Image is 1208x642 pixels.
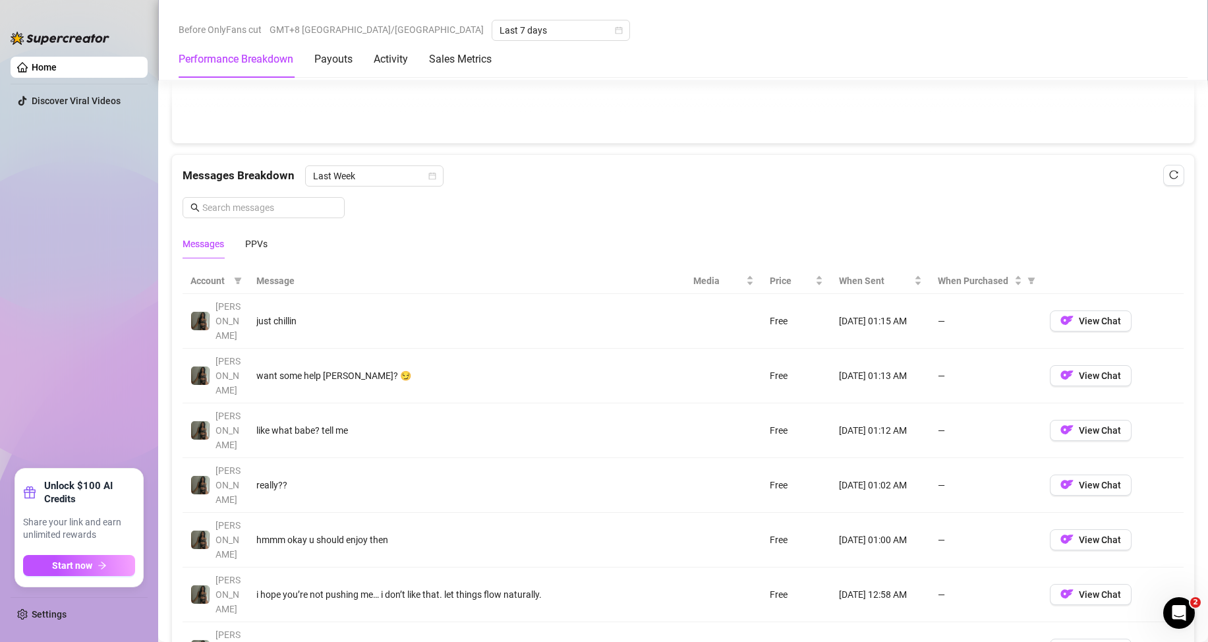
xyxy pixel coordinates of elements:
[216,411,241,450] span: [PERSON_NAME]
[216,520,241,560] span: [PERSON_NAME]
[32,609,67,620] a: Settings
[500,20,622,40] span: Last 7 days
[374,51,408,67] div: Activity
[179,20,262,40] span: Before OnlyFans cut
[1060,368,1074,382] img: OF
[938,274,1012,288] span: When Purchased
[762,403,832,458] td: Free
[1050,373,1132,384] a: OFView Chat
[256,533,677,547] div: hmmm okay u should enjoy then
[1079,589,1121,600] span: View Chat
[1050,482,1132,493] a: OFView Chat
[1190,597,1201,608] span: 2
[1050,428,1132,438] a: OFView Chat
[52,560,92,571] span: Start now
[428,172,436,180] span: calendar
[831,403,930,458] td: [DATE] 01:12 AM
[248,268,685,294] th: Message
[256,368,677,383] div: want some help [PERSON_NAME]? 😏
[23,516,135,542] span: Share your link and earn unlimited rewards
[183,237,224,251] div: Messages
[1079,480,1121,490] span: View Chat
[615,26,623,34] span: calendar
[1027,277,1035,285] span: filter
[245,237,268,251] div: PPVs
[1060,423,1074,436] img: OF
[1079,370,1121,381] span: View Chat
[831,568,930,622] td: [DATE] 12:58 AM
[1050,529,1132,550] button: OFView Chat
[1050,365,1132,386] button: OFView Chat
[762,513,832,568] td: Free
[98,561,107,570] span: arrow-right
[1025,271,1038,291] span: filter
[23,555,135,576] button: Start nowarrow-right
[1060,478,1074,491] img: OF
[313,166,436,186] span: Last Week
[216,356,241,395] span: [PERSON_NAME]
[930,513,1042,568] td: —
[216,465,241,505] span: [PERSON_NAME]
[930,568,1042,622] td: —
[930,458,1042,513] td: —
[216,301,241,341] span: [PERSON_NAME]
[693,274,743,288] span: Media
[1050,537,1132,548] a: OFView Chat
[256,478,677,492] div: really??
[179,51,293,67] div: Performance Breakdown
[191,421,210,440] img: Brandy
[1050,420,1132,441] button: OFView Chat
[1079,316,1121,326] span: View Chat
[1050,310,1132,332] button: OFView Chat
[930,403,1042,458] td: —
[762,294,832,349] td: Free
[831,268,930,294] th: When Sent
[32,62,57,73] a: Home
[831,513,930,568] td: [DATE] 01:00 AM
[216,575,241,614] span: [PERSON_NAME]
[231,271,244,291] span: filter
[191,585,210,604] img: Brandy
[1050,592,1132,602] a: OFView Chat
[183,165,1184,187] div: Messages Breakdown
[429,51,492,67] div: Sales Metrics
[762,568,832,622] td: Free
[1163,597,1195,629] iframe: Intercom live chat
[831,349,930,403] td: [DATE] 01:13 AM
[930,268,1042,294] th: When Purchased
[23,486,36,499] span: gift
[1060,314,1074,327] img: OF
[202,200,337,215] input: Search messages
[190,274,229,288] span: Account
[270,20,484,40] span: GMT+8 [GEOGRAPHIC_DATA]/[GEOGRAPHIC_DATA]
[256,587,677,602] div: i hope you’re not pushing me… i don’t like that. let things flow naturally.
[831,294,930,349] td: [DATE] 01:15 AM
[191,366,210,385] img: Brandy
[1050,584,1132,605] button: OFView Chat
[762,349,832,403] td: Free
[256,314,677,328] div: just chillin
[770,274,813,288] span: Price
[44,479,135,506] strong: Unlock $100 AI Credits
[190,203,200,212] span: search
[191,476,210,494] img: Brandy
[1050,475,1132,496] button: OFView Chat
[1079,425,1121,436] span: View Chat
[1050,318,1132,329] a: OFView Chat
[762,458,832,513] td: Free
[1079,535,1121,545] span: View Chat
[191,312,210,330] img: Brandy
[762,268,832,294] th: Price
[256,423,677,438] div: like what babe? tell me
[191,531,210,549] img: Brandy
[685,268,762,294] th: Media
[32,96,121,106] a: Discover Viral Videos
[1060,533,1074,546] img: OF
[1060,587,1074,600] img: OF
[839,274,911,288] span: When Sent
[11,32,109,45] img: logo-BBDzfeDw.svg
[930,294,1042,349] td: —
[1169,170,1178,179] span: reload
[314,51,353,67] div: Payouts
[930,349,1042,403] td: —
